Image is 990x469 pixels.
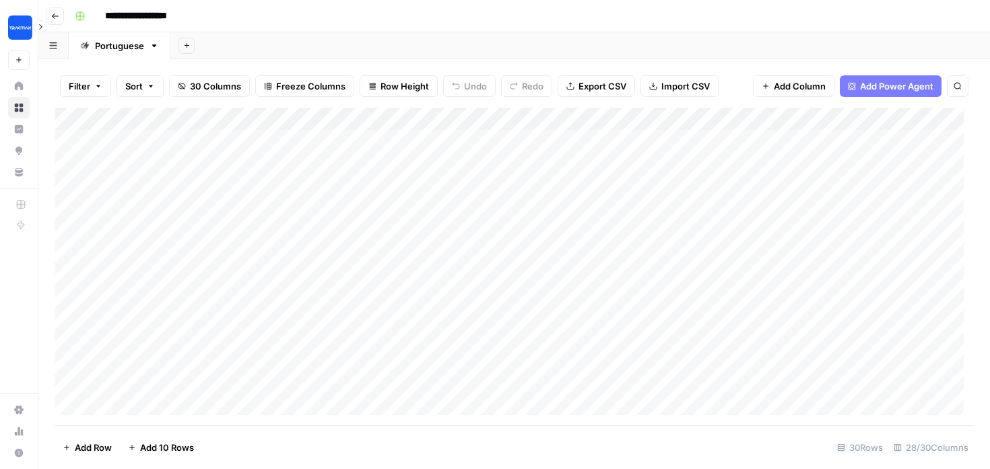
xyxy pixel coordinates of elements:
[501,75,552,97] button: Redo
[117,75,164,97] button: Sort
[8,140,30,161] a: Opportunities
[276,79,345,93] span: Freeze Columns
[169,75,250,97] button: 30 Columns
[8,421,30,442] a: Usage
[640,75,719,97] button: Import CSV
[832,437,888,458] div: 30 Rows
[774,79,826,93] span: Add Column
[888,437,974,458] div: 28/30 Columns
[360,75,438,97] button: Row Height
[8,399,30,421] a: Settings
[69,79,90,93] span: Filter
[8,97,30,118] a: Browse
[75,441,112,454] span: Add Row
[753,75,834,97] button: Add Column
[95,39,144,52] div: Portuguese
[381,79,429,93] span: Row Height
[464,79,487,93] span: Undo
[8,75,30,97] a: Home
[140,441,194,454] span: Add 10 Rows
[8,118,30,140] a: Insights
[522,79,543,93] span: Redo
[120,437,202,458] button: Add 10 Rows
[558,75,635,97] button: Export CSV
[190,79,241,93] span: 30 Columns
[840,75,942,97] button: Add Power Agent
[579,79,626,93] span: Export CSV
[55,437,120,458] button: Add Row
[661,79,710,93] span: Import CSV
[8,15,32,40] img: Tractian Logo
[125,79,143,93] span: Sort
[8,11,30,44] button: Workspace: Tractian
[69,32,170,59] a: Portuguese
[860,79,933,93] span: Add Power Agent
[255,75,354,97] button: Freeze Columns
[8,442,30,464] button: Help + Support
[443,75,496,97] button: Undo
[60,75,111,97] button: Filter
[8,161,30,183] a: Your Data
